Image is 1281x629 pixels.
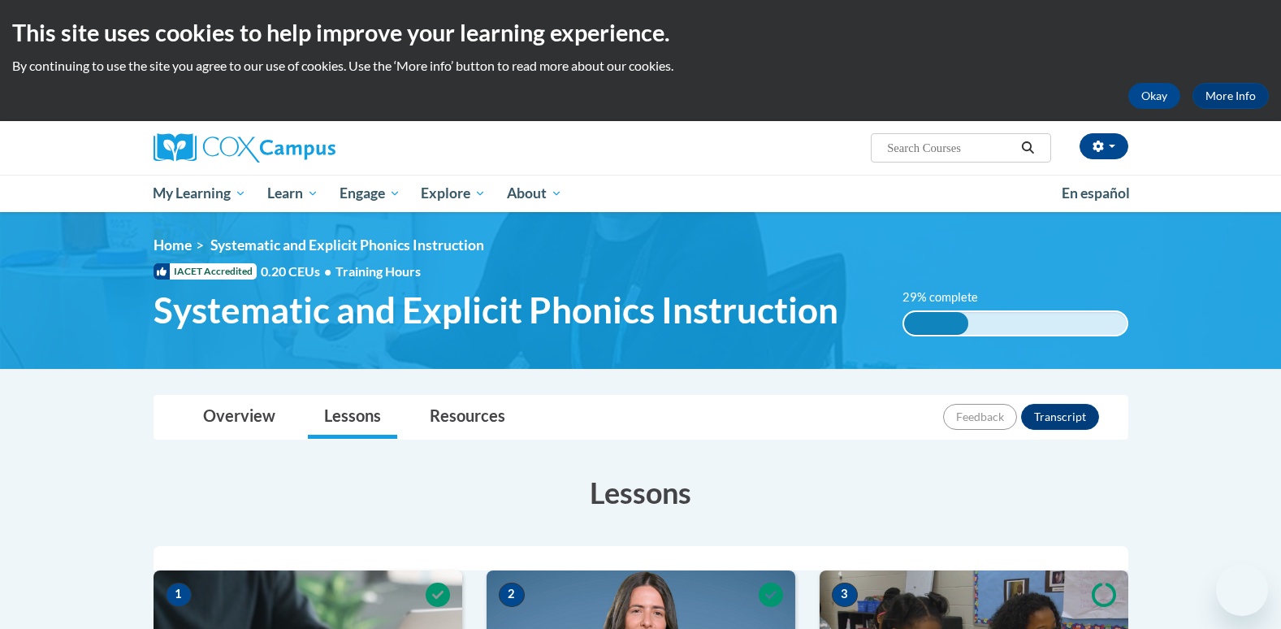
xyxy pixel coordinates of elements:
a: About [496,175,573,212]
span: En español [1062,184,1130,202]
span: 1 [166,583,192,607]
label: 29% complete [902,288,996,306]
a: Cox Campus [154,133,462,163]
a: En español [1051,176,1140,210]
button: Transcript [1021,404,1099,430]
span: Learn [267,184,318,203]
h2: This site uses cookies to help improve your learning experience. [12,16,1269,49]
iframe: Button to launch messaging window [1216,564,1268,616]
button: Feedback [943,404,1017,430]
a: Learn [257,175,329,212]
input: Search Courses [885,138,1015,158]
a: More Info [1192,83,1269,109]
p: By continuing to use the site you agree to our use of cookies. Use the ‘More info’ button to read... [12,57,1269,75]
div: 29% complete [904,312,968,335]
span: • [324,263,331,279]
a: Overview [187,396,292,439]
a: Lessons [308,396,397,439]
button: Okay [1128,83,1180,109]
img: Cox Campus [154,133,335,163]
span: Engage [340,184,400,203]
button: Account Settings [1080,133,1128,159]
span: Systematic and Explicit Phonics Instruction [210,236,484,254]
span: Systematic and Explicit Phonics Instruction [154,288,838,332]
span: 0.20 CEUs [261,262,335,280]
span: 3 [832,583,858,607]
a: Engage [329,175,411,212]
span: 2 [499,583,525,607]
span: About [507,184,562,203]
a: Resources [413,396,521,439]
div: Main menu [129,175,1153,212]
h3: Lessons [154,472,1128,513]
span: IACET Accredited [154,263,257,280]
span: Training Hours [335,263,421,279]
a: My Learning [143,175,257,212]
a: Explore [410,175,496,212]
span: Explore [421,184,486,203]
span: My Learning [153,184,246,203]
button: Search [1015,138,1040,158]
a: Home [154,236,192,254]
